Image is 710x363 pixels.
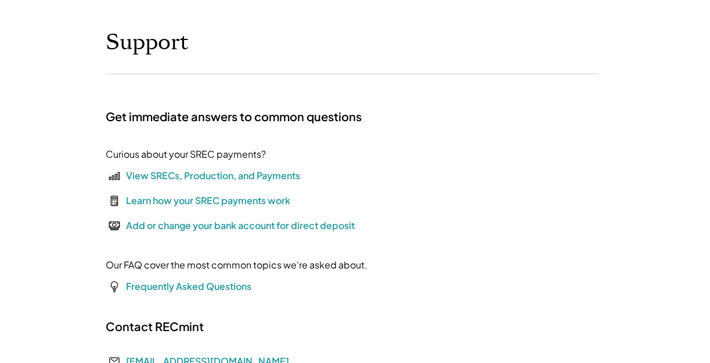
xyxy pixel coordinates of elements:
[106,109,362,124] h2: Get immediate answers to common questions
[126,280,251,292] a: Frequently Asked Questions
[126,219,355,233] div: Add or change your bank account for direct deposit
[126,194,290,208] div: Learn how your SREC payments work
[106,147,266,161] div: Curious about your SREC payments?
[106,29,189,56] h1: Support
[106,319,204,334] h2: Contact RECmint
[126,169,300,183] div: View SRECs, Production, and Payments
[106,258,367,272] div: Our FAQ cover the most common topics we're asked about.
